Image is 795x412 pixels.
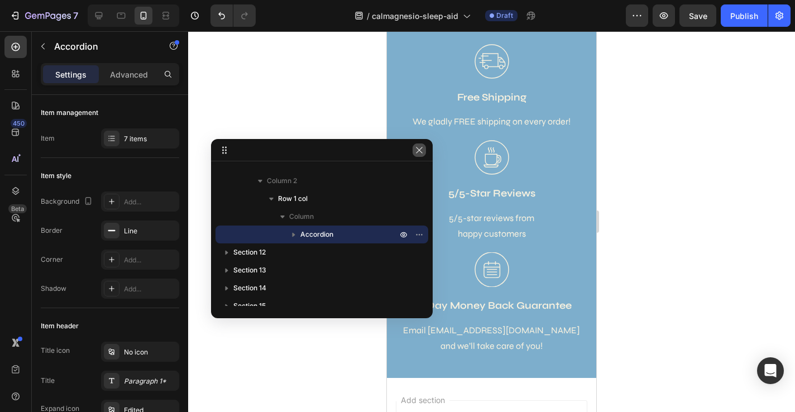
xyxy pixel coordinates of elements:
span: Section 15 [233,300,266,312]
div: Paragraph 1* [124,376,176,386]
div: Border [41,226,63,236]
span: Column 2 [267,175,297,186]
span: Draft [496,11,513,21]
span: calmagnesio-sleep-aid [372,10,458,22]
p: Settings [55,69,87,80]
span: Accordion [300,229,333,240]
p: Accordion [54,40,149,53]
div: Title icon [41,346,70,356]
div: Beta [8,204,27,213]
span: Section 14 [233,282,266,294]
button: Publish [721,4,768,27]
div: Item [41,133,55,143]
span: Section 13 [233,265,266,276]
div: Item style [41,171,71,181]
div: Title [41,376,55,386]
div: 7 items [124,134,176,144]
p: 7 [73,9,78,22]
button: 7 [4,4,83,27]
div: Add... [124,255,176,265]
span: Column [289,211,314,222]
div: Add... [124,197,176,207]
div: Publish [730,10,758,22]
iframe: Design area [387,31,596,412]
span: Section 12 [233,247,266,258]
div: No icon [124,347,176,357]
div: Shadow [41,284,66,294]
div: Item header [41,321,79,331]
div: Item management [41,108,98,118]
div: Undo/Redo [210,4,256,27]
div: Open Intercom Messenger [757,357,784,384]
div: Add... [124,284,176,294]
p: Advanced [110,69,148,80]
span: Row 1 col [278,193,308,204]
div: Line [124,226,176,236]
button: Save [679,4,716,27]
span: / [367,10,370,22]
div: Background [41,194,95,209]
div: 450 [11,119,27,128]
span: Save [689,11,707,21]
div: Corner [41,255,63,265]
